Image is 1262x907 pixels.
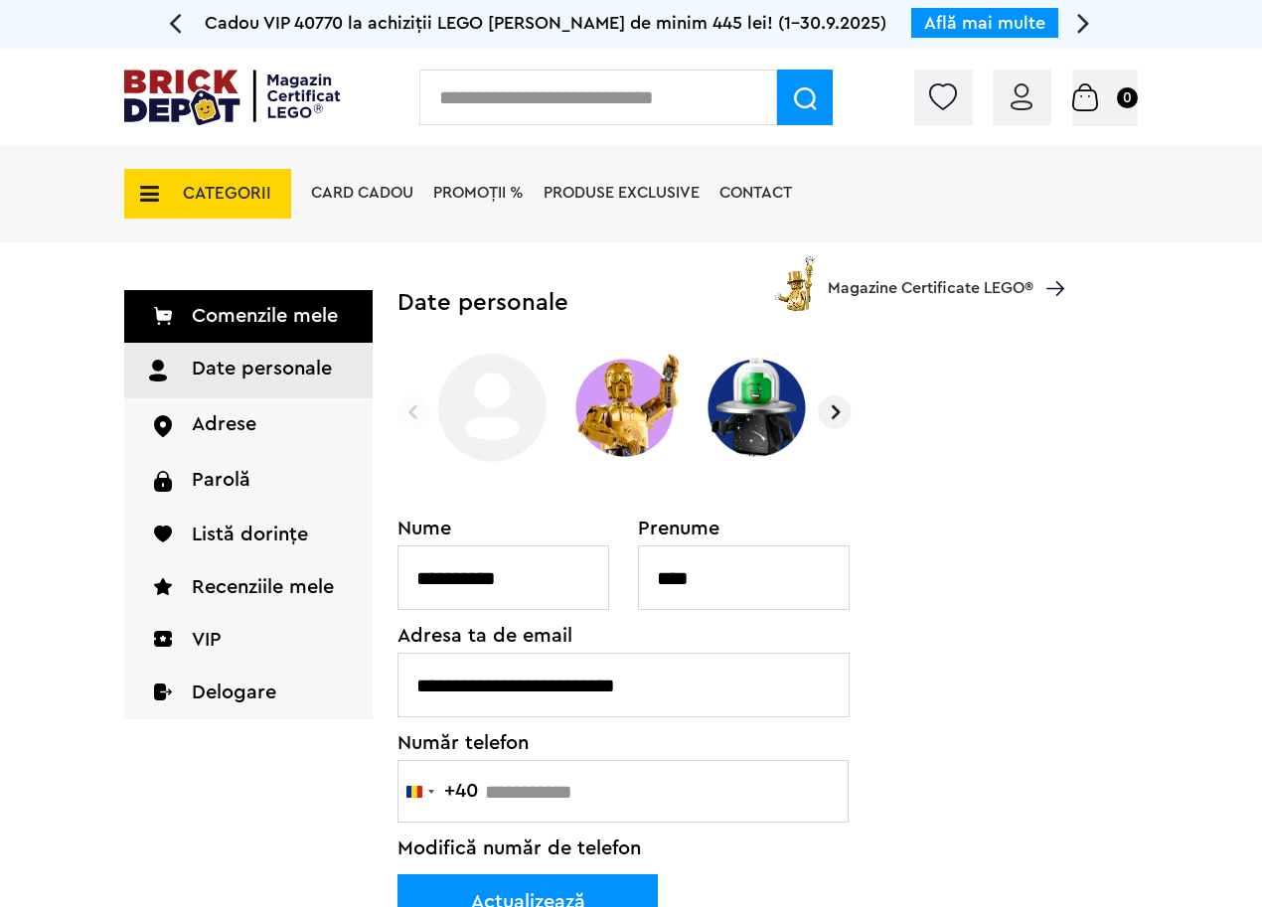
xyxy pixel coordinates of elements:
[924,14,1045,32] a: Află mai multe
[205,14,886,32] span: Cadou VIP 40770 la achiziții LEGO [PERSON_NAME] de minim 445 lei! (1-30.9.2025)
[124,667,373,719] a: Delogare
[124,614,373,667] a: VIP
[124,398,373,453] a: Adrese
[433,185,524,201] a: PROMOȚII %
[124,454,373,509] a: Parolă
[397,519,610,538] label: Nume
[124,561,373,614] a: Recenziile mele
[1117,87,1138,108] small: 0
[124,343,373,398] a: Date personale
[397,290,1138,316] h2: Date personale
[638,519,851,538] label: Prenume
[544,185,700,201] a: Produse exclusive
[183,185,271,202] span: CATEGORII
[719,185,792,201] a: Contact
[124,290,373,343] a: Comenzile mele
[397,626,851,646] label: Adresa ta de email
[397,838,641,858] span: Modifică număr de telefon
[311,185,413,201] a: Card Cadou
[124,509,373,561] a: Listă dorințe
